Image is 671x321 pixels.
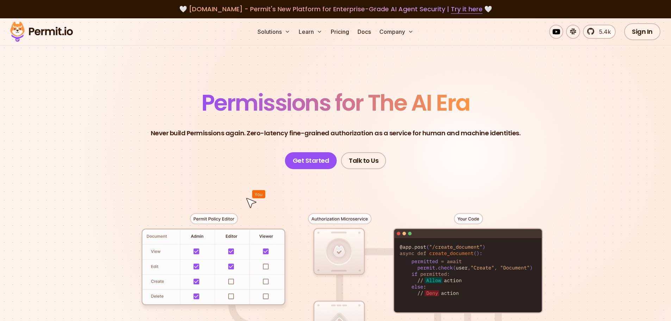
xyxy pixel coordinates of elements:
a: 5.4k [583,25,616,39]
img: Permit logo [7,20,76,44]
span: [DOMAIN_NAME] - Permit's New Platform for Enterprise-Grade AI Agent Security | [189,5,483,13]
button: Company [377,25,416,39]
a: Pricing [328,25,352,39]
span: Permissions for The AI Era [201,87,470,118]
span: 5.4k [595,27,611,36]
a: Docs [355,25,374,39]
a: Try it here [451,5,483,14]
div: 🤍 🤍 [17,4,654,14]
p: Never build Permissions again. Zero-latency fine-grained authorization as a service for human and... [151,128,521,138]
button: Solutions [255,25,293,39]
a: Get Started [285,152,337,169]
a: Sign In [624,23,660,40]
button: Learn [296,25,325,39]
a: Talk to Us [341,152,386,169]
